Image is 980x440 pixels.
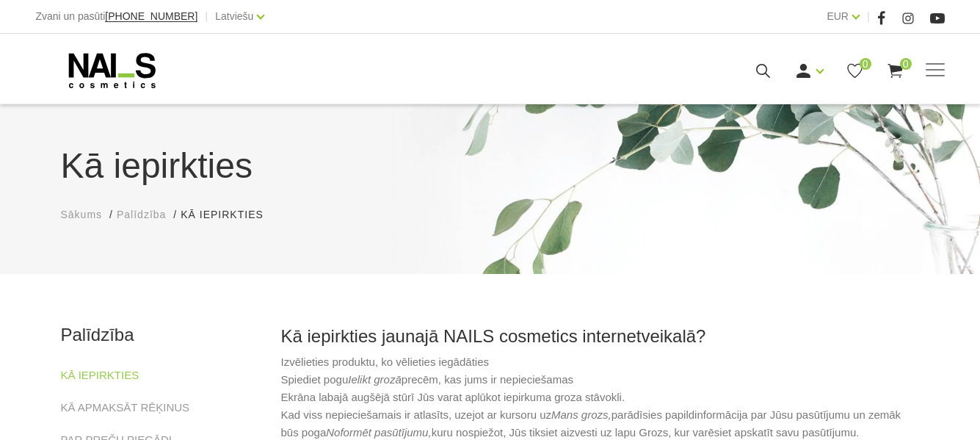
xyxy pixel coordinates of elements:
[827,7,849,25] a: EUR
[551,408,611,421] em: Mans grozs,
[205,7,208,26] span: |
[867,7,870,26] span: |
[281,325,920,347] h3: Kā iepirkties jaunajā NAILS cosmetics internetveikalā?
[326,426,431,439] em: Noformēt pasūtījumu,
[181,207,277,223] li: Kā iepirkties
[61,207,103,223] a: Sākums
[117,207,166,223] a: Palīdzība
[281,389,920,406] li: Ekrāna labajā augšējā stūrī Jūs varat aplūkot iepirkuma groza stāvokli.
[117,209,166,220] span: Palīdzība
[61,209,103,220] span: Sākums
[860,58,871,70] span: 0
[61,140,920,192] h1: Kā iepirkties
[846,62,864,80] a: 0
[35,7,197,26] div: Zvani un pasūti
[61,367,139,384] a: KĀ IEPIRKTIES
[281,353,920,371] li: Izvēlieties produktu, ko vēlieties iegādāties
[215,7,253,25] a: Latviešu
[281,371,920,389] li: Spiediet pogu precēm, kas jums ir nepieciešamas
[61,325,259,345] h2: Palīdzība
[105,10,197,22] span: [PHONE_NUMBER]
[348,373,402,386] em: Ielikt grozā
[900,58,912,70] span: 0
[61,399,190,416] a: KĀ APMAKSĀT RĒĶINUS
[886,62,904,80] a: 0
[105,11,197,22] a: [PHONE_NUMBER]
